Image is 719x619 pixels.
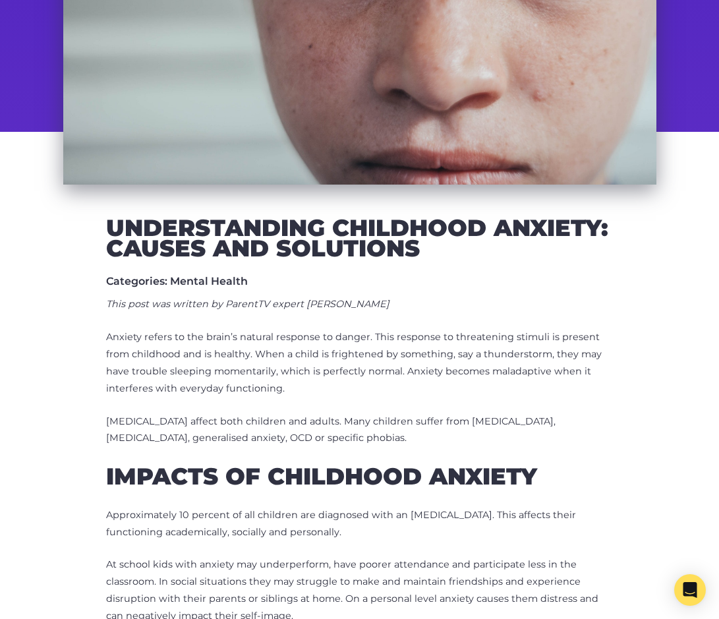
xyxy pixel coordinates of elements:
p: [MEDICAL_DATA] affect both children and adults. Many children suffer from [MEDICAL_DATA], [MEDICA... [106,413,614,448]
h5: Categories: Mental Health [106,275,614,287]
div: Open Intercom Messenger [674,574,706,606]
h2: Understanding Childhood Anxiety: Causes and Solutions [106,218,614,259]
h2: Impacts of Childhood Anxiety [106,463,614,490]
p: Anxiety refers to the brain’s natural response to danger. This response to threatening stimuli is... [106,329,614,398]
em: This post was written by ParentTV expert [PERSON_NAME] [106,298,389,310]
p: Approximately 10 percent of all children are diagnosed with an [MEDICAL_DATA]. This affects their... [106,507,614,541]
